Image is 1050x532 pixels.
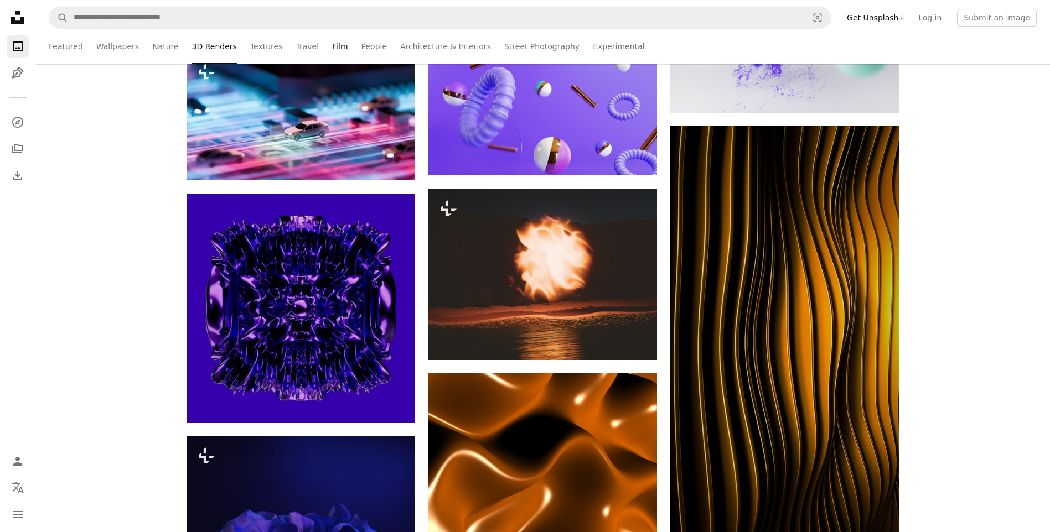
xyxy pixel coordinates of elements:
[49,7,68,28] button: Search Unsplash
[49,29,83,64] a: Featured
[187,302,415,312] a: A shiny purple abstract object on a blue background.
[957,9,1037,27] button: Submit an image
[296,29,319,64] a: Travel
[187,194,415,422] img: A shiny purple abstract object on a blue background.
[804,7,831,28] button: Visual search
[250,29,283,64] a: Textures
[7,35,29,58] a: Photos
[670,324,899,334] a: Abstract golden wavy lines with dark shadows
[7,62,29,84] a: Illustrations
[7,503,29,525] button: Menu
[332,29,348,64] a: Film
[428,269,657,279] a: A sphere of fire burns over the water.
[187,52,415,180] img: Abstract colorful lights with blurred shapes
[428,109,657,119] a: Abstract 3D shapes float in a purple space.
[912,9,948,27] a: Log in
[7,164,29,186] a: Download History
[7,7,29,31] a: Home — Unsplash
[840,9,912,27] a: Get Unsplash+
[187,512,415,521] a: a blue flower on a black background
[7,111,29,133] a: Explore
[428,189,657,360] img: A sphere of fire burns over the water.
[428,55,657,175] img: Abstract 3D shapes float in a purple space.
[7,138,29,160] a: Collections
[187,111,415,121] a: Abstract colorful lights with blurred shapes
[504,29,580,64] a: Street Photography
[400,29,491,64] a: Architecture & Interiors
[7,477,29,499] button: Language
[152,29,178,64] a: Nature
[49,7,831,29] form: Find visuals sitewide
[96,29,139,64] a: Wallpapers
[361,29,387,64] a: People
[7,450,29,472] a: Log in / Sign up
[593,29,644,64] a: Experimental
